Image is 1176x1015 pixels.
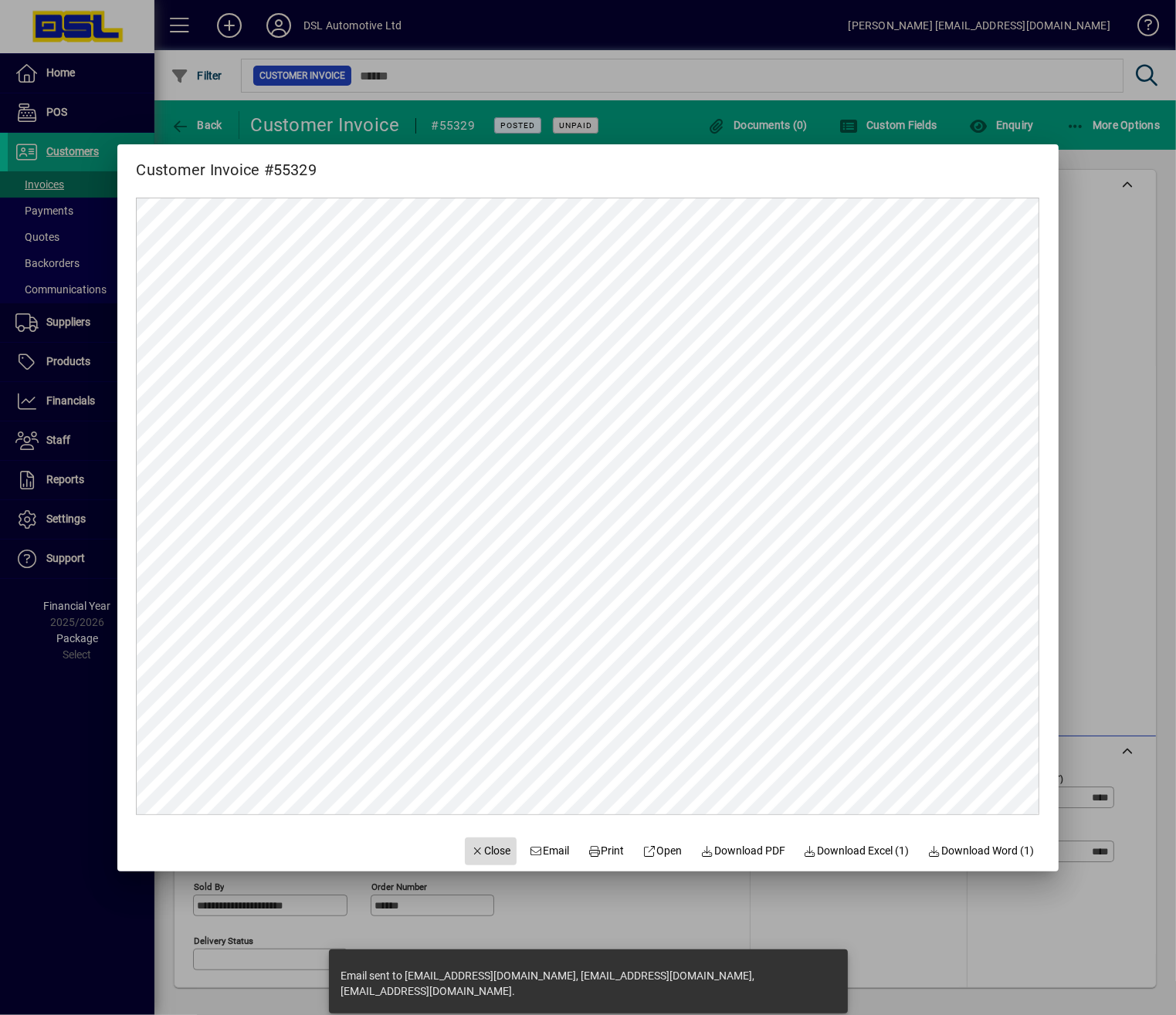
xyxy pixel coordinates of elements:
span: Open [643,843,683,859]
a: Download PDF [694,837,791,865]
span: Print [588,843,625,859]
span: Close [471,843,511,859]
a: Open [637,837,689,865]
h2: Customer Invoice #55329 [117,144,335,182]
button: Download Excel (1) [798,837,916,865]
div: Email sent to [EMAIL_ADDRESS][DOMAIN_NAME], [EMAIL_ADDRESS][DOMAIN_NAME], [EMAIL_ADDRESS][DOMAIN_... [341,968,820,999]
button: Print [581,837,631,865]
span: Download Excel (1) [804,843,910,859]
span: Download PDF [700,843,785,859]
button: Close [465,837,517,865]
span: Email [529,843,569,859]
button: Email [523,837,575,865]
button: Download Word (1) [921,837,1040,865]
span: Download Word (1) [927,843,1034,859]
